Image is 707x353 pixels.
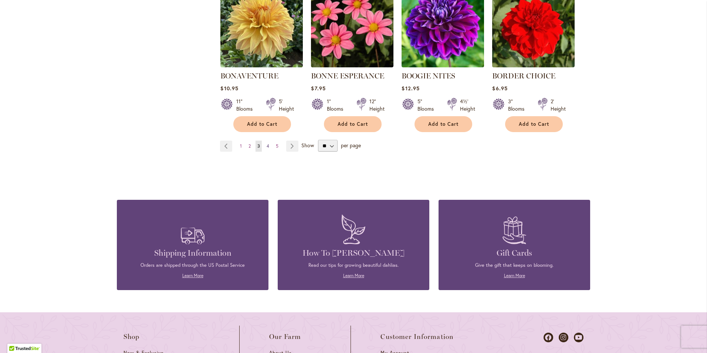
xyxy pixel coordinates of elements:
span: $10.95 [220,85,238,92]
span: 5 [276,143,278,149]
span: Customer Information [380,333,454,340]
h4: How To [PERSON_NAME] [289,248,418,258]
a: 2 [247,141,253,152]
h4: Gift Cards [450,248,579,258]
span: 2 [248,143,251,149]
a: BORDER CHOICE [492,71,555,80]
p: Orders are shipped through the US Postal Service [128,262,257,269]
a: Learn More [182,273,203,278]
a: BOOGIE NITES [402,71,455,80]
a: Learn More [343,273,364,278]
div: 12" Height [369,98,385,112]
span: $6.95 [492,85,507,92]
span: Add to Cart [247,121,277,127]
span: Shop [124,333,140,340]
span: $7.95 [311,85,325,92]
iframe: Launch Accessibility Center [6,327,26,347]
div: 3" Blooms [508,98,529,112]
button: Add to Cart [324,116,382,132]
button: Add to Cart [505,116,563,132]
button: Add to Cart [415,116,472,132]
span: Show [301,142,314,149]
a: 5 [274,141,280,152]
a: 4 [265,141,271,152]
a: BONNE ESPERANCE [311,62,393,69]
p: Read our tips for growing beautiful dahlias. [289,262,418,269]
span: Add to Cart [338,121,368,127]
a: Dahlias on Facebook [544,333,553,342]
a: Bonaventure [220,62,303,69]
span: 1 [240,143,242,149]
a: Learn More [504,273,525,278]
span: Add to Cart [428,121,459,127]
a: Dahlias on Youtube [574,333,583,342]
p: Give the gift that keeps on blooming. [450,262,579,269]
span: Add to Cart [519,121,549,127]
div: 5' Height [279,98,294,112]
span: per page [341,142,361,149]
div: 1" Blooms [327,98,348,112]
div: 2' Height [551,98,566,112]
div: 11" Blooms [236,98,257,112]
span: 3 [257,143,260,149]
span: Our Farm [269,333,301,340]
a: BONAVENTURE [220,71,278,80]
a: BOOGIE NITES [402,62,484,69]
a: BONNE ESPERANCE [311,71,384,80]
button: Add to Cart [233,116,291,132]
div: 5" Blooms [417,98,438,112]
span: $12.95 [402,85,419,92]
a: Dahlias on Instagram [559,333,568,342]
div: 4½' Height [460,98,475,112]
a: BORDER CHOICE [492,62,575,69]
a: 1 [238,141,244,152]
h4: Shipping Information [128,248,257,258]
span: 4 [267,143,269,149]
